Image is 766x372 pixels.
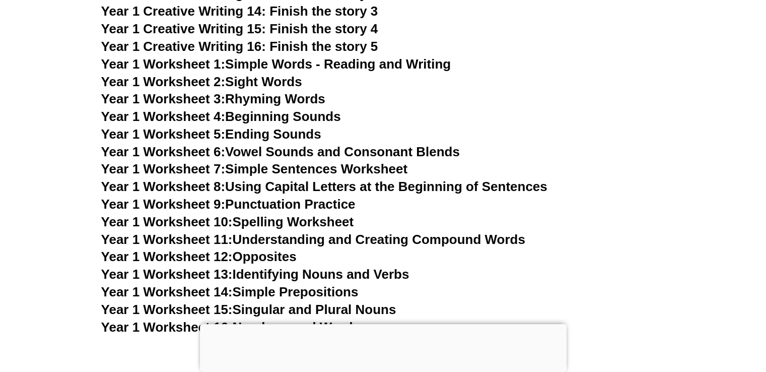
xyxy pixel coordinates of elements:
[101,127,226,142] span: Year 1 Worksheet 5:
[101,4,378,19] a: Year 1 Creative Writing 14: Finish the story 3
[101,284,359,299] a: Year 1 Worksheet 14:Simple Prepositions
[101,197,226,212] span: Year 1 Worksheet 9:
[101,232,233,247] span: Year 1 Worksheet 11:
[101,320,233,335] span: Year 1 Worksheet 16:
[101,127,321,142] a: Year 1 Worksheet 5:Ending Sounds
[101,74,302,89] a: Year 1 Worksheet 2:Sight Words
[101,267,409,282] a: Year 1 Worksheet 13:Identifying Nouns and Verbs
[101,56,226,72] span: Year 1 Worksheet 1:
[101,179,226,194] span: Year 1 Worksheet 8:
[101,91,226,106] span: Year 1 Worksheet 3:
[101,161,408,176] a: Year 1 Worksheet 7:Simple Sentences Worksheet
[101,249,297,264] a: Year 1 Worksheet 12:Opposites
[101,91,325,106] a: Year 1 Worksheet 3:Rhyming Words
[101,144,226,159] span: Year 1 Worksheet 6:
[101,109,226,124] span: Year 1 Worksheet 4:
[101,39,378,54] a: Year 1 Creative Writing 16: Finish the story 5
[101,21,378,36] a: Year 1 Creative Writing 15: Finish the story 4
[101,232,525,247] a: Year 1 Worksheet 11:Understanding and Creating Compound Words
[101,284,233,299] span: Year 1 Worksheet 14:
[101,267,233,282] span: Year 1 Worksheet 13:
[101,320,361,335] a: Year 1 Worksheet 16:Numbers and Words
[101,197,356,212] a: Year 1 Worksheet 9:Punctuation Practice
[101,161,226,176] span: Year 1 Worksheet 7:
[101,179,547,194] a: Year 1 Worksheet 8:Using Capital Letters at the Beginning of Sentences
[101,74,226,89] span: Year 1 Worksheet 2:
[101,302,233,317] span: Year 1 Worksheet 15:
[101,249,233,264] span: Year 1 Worksheet 12:
[101,302,396,317] a: Year 1 Worksheet 15:Singular and Plural Nouns
[101,214,354,229] a: Year 1 Worksheet 10:Spelling Worksheet
[101,144,460,159] a: Year 1 Worksheet 6:Vowel Sounds and Consonant Blends
[200,324,567,369] iframe: Advertisement
[101,214,233,229] span: Year 1 Worksheet 10:
[101,56,451,72] a: Year 1 Worksheet 1:Simple Words - Reading and Writing
[101,109,341,124] a: Year 1 Worksheet 4:Beginning Sounds
[716,324,766,372] iframe: Chat Widget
